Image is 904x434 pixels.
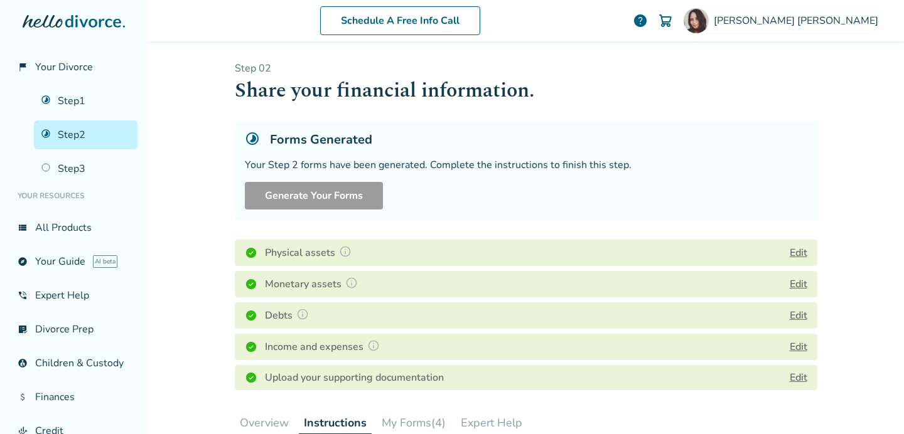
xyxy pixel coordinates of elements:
[265,245,355,261] h4: Physical assets
[10,247,137,276] a: exploreYour GuideAI beta
[658,13,673,28] img: Cart
[93,255,117,268] span: AI beta
[714,14,883,28] span: [PERSON_NAME] [PERSON_NAME]
[18,392,28,402] span: attach_money
[18,223,28,233] span: view_list
[790,245,807,260] button: Edit
[265,307,313,324] h4: Debts
[265,276,362,292] h4: Monetary assets
[790,308,807,323] button: Edit
[10,383,137,411] a: attach_moneyFinances
[245,182,383,209] button: Generate Your Forms
[18,358,28,368] span: account_child
[18,290,28,300] span: phone_in_talk
[245,341,257,353] img: Completed
[34,120,137,149] a: Step2
[270,131,372,148] h5: Forms Generated
[265,370,444,385] h4: Upload your supporting documentation
[790,371,807,384] a: Edit
[245,371,257,384] img: Completed
[265,339,384,355] h4: Income and expenses
[34,154,137,183] a: Step3
[345,277,358,289] img: Question Mark
[10,281,137,310] a: phone_in_talkExpert Help
[34,87,137,115] a: Step1
[18,257,28,267] span: explore
[684,8,709,33] img: Rocio Salazar
[841,374,904,434] iframe: Chat Widget
[296,308,309,320] img: Question Mark
[10,183,137,208] li: Your Resources
[235,61,817,75] p: Step 0 2
[10,315,137,344] a: list_alt_checkDivorce Prep
[790,277,807,292] button: Edit
[633,13,648,28] a: help
[10,53,137,82] a: flag_2Your Divorce
[367,339,380,352] img: Question Mark
[245,309,257,322] img: Completed
[339,245,352,258] img: Question Mark
[245,278,257,290] img: Completed
[245,158,807,172] div: Your Step 2 forms have been generated. Complete the instructions to finish this step.
[10,213,137,242] a: view_listAll Products
[245,246,257,259] img: Completed
[790,339,807,354] button: Edit
[35,60,93,74] span: Your Divorce
[235,75,817,106] h1: Share your financial information.
[18,324,28,334] span: list_alt_check
[10,349,137,378] a: account_childChildren & Custody
[320,6,480,35] a: Schedule A Free Info Call
[18,62,28,72] span: flag_2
